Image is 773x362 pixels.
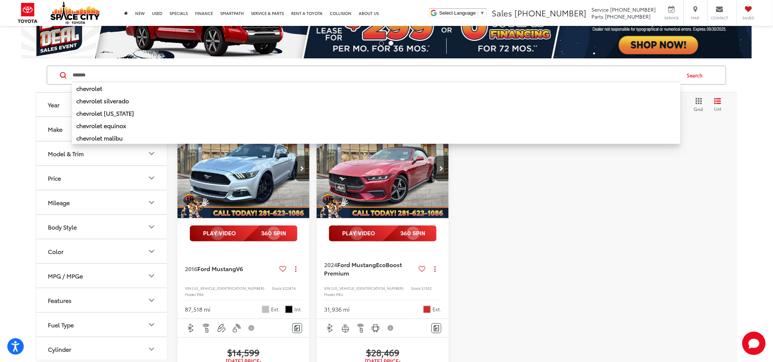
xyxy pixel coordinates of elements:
div: Features [147,296,156,305]
img: 2016 Ford Mustang V6 [177,119,310,219]
button: Next image [434,156,449,181]
img: 2024 Ford Mustang EcoBoost Premium [316,119,449,219]
a: 2016 Ford Mustang V62016 Ford Mustang V62016 Ford Mustang V62016 Ford Mustang V6 [177,119,310,218]
span: [PHONE_NUMBER] [605,13,651,20]
span: Ford Mustang [197,264,236,273]
div: Body Style [48,223,77,230]
img: Remote Start [356,324,365,333]
span: [PHONE_NUMBER] [514,7,587,19]
div: Fuel Type [147,320,156,329]
div: Mileage [48,199,70,206]
span: VIN: [324,285,331,291]
div: MPG / MPGe [147,271,156,280]
div: 87,518 mi [185,305,210,313]
button: PricePrice [36,166,168,190]
span: [US_VEHICLE_IDENTIFICATION_NUMBER] [192,285,264,291]
button: Comments [431,323,441,333]
span: Map [688,15,704,20]
span: List [714,105,721,112]
div: Cylinder [147,345,156,354]
div: Model & Trim [147,149,156,158]
div: 31,936 mi [324,305,350,313]
button: MileageMileage [36,190,168,214]
img: Keyless Entry [232,324,241,333]
span: P8A [197,292,204,297]
button: View Disclaimer [385,320,397,336]
button: Fuel TypeFuel Type [36,313,168,336]
span: Select Language [439,10,476,16]
button: CylinderCylinder [36,337,168,361]
button: MakeMake [36,117,168,141]
span: $14,599 [185,347,302,358]
span: Int. [294,306,302,313]
div: Price [147,174,156,182]
span: V6 [236,264,243,273]
div: Make [48,126,62,132]
img: Comments [434,325,439,331]
div: Color [48,248,64,255]
button: MPG / MPGeMPG / MPGe [36,264,168,288]
b: chevrolet equinox [76,121,126,130]
span: EcoBoost Premium [324,260,402,277]
div: Fuel Type [48,321,74,328]
button: List View [709,97,727,112]
img: Bluetooth® [186,324,195,333]
span: [US_VEHICLE_IDENTIFICATION_NUMBER] [331,285,404,291]
span: $28,469 [324,347,441,358]
span: Sales [492,7,512,19]
div: Cylinder [48,346,71,353]
span: Contact [711,15,728,20]
img: Bluetooth® [325,324,335,333]
img: Remote Start [202,324,211,333]
span: ▼ [480,10,485,16]
img: full motion video [190,226,297,242]
b: chevrolet [76,84,102,92]
span: dropdown dots [434,266,435,272]
b: chevrolet silverado [76,96,129,105]
span: P8U [336,292,343,297]
input: Search by Make, Model, or Keyword [72,66,680,84]
div: Year [48,101,60,108]
button: Search [680,66,713,84]
b: chevrolet malibu [76,134,123,142]
span: 2024 [324,260,337,269]
button: Actions [429,262,441,275]
span: Service [592,6,609,13]
span: 52287A [282,285,296,291]
span: dropdown dots [295,266,296,272]
span: Parts [592,13,604,20]
span: Ford Mustang [337,260,376,269]
button: Next image [295,156,309,181]
span: VIN: [185,285,192,291]
button: Grid View [686,97,709,112]
span: [PHONE_NUMBER] [610,6,656,13]
span: Model: [185,292,197,297]
button: FeaturesFeatures [36,288,168,312]
div: MPG / MPGe [48,272,83,279]
a: 2016Ford MustangV6 [185,265,277,273]
button: ColorColor [36,239,168,263]
img: Heated Steering Wheel [341,324,350,333]
div: Price [48,174,61,181]
button: Comments [292,323,302,333]
div: Model & Trim [48,150,84,157]
img: Android Auto [371,324,380,333]
span: Ingot Silver [262,306,269,313]
a: 2024Ford MustangEcoBoost Premium [324,261,416,277]
svg: Start Chat [742,332,766,355]
div: Body Style [147,223,156,231]
button: YearYear [36,93,168,116]
span: Stock: [272,285,282,291]
span: Service [663,15,680,20]
button: Toggle Chat Window [742,332,766,355]
div: Color [147,247,156,256]
a: 2024 Ford Mustang EcoBoost Premium2024 Ford Mustang EcoBoost Premium2024 Ford Mustang EcoBoost Pr... [316,119,449,218]
div: 2016 Ford Mustang V6 0 [177,119,310,218]
span: Red Metallic [423,306,431,313]
img: Space City Toyota [50,1,100,24]
b: chevrolet [US_STATE] [76,109,134,117]
span: S1302 [422,285,432,291]
button: View Disclaimer [245,320,258,336]
img: Aux Input [217,324,226,333]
